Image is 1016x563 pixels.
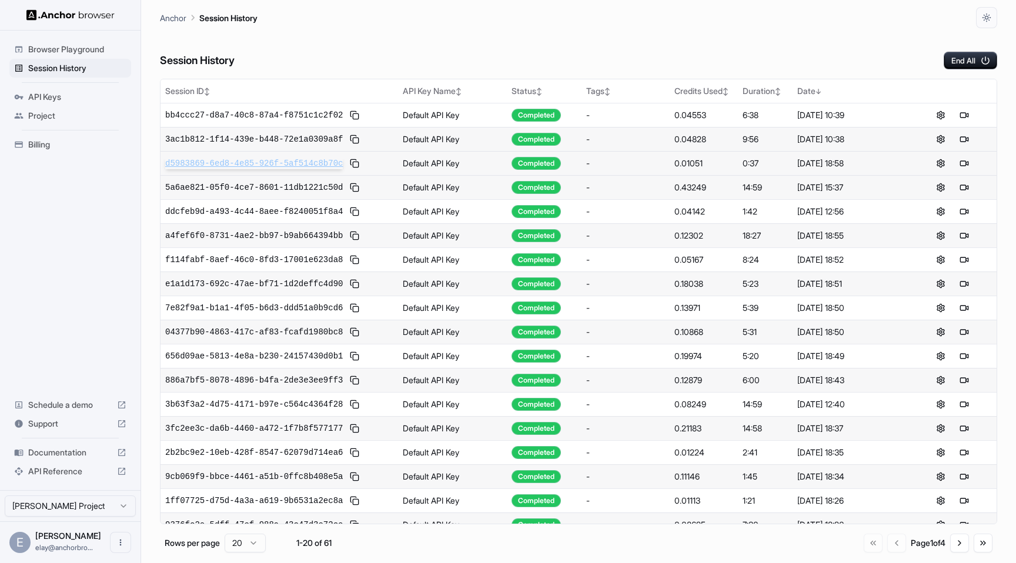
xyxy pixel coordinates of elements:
td: Default API Key [398,272,507,296]
div: Completed [512,157,561,170]
div: - [586,495,665,507]
td: Default API Key [398,199,507,223]
div: Billing [9,135,131,154]
h6: Session History [160,52,235,69]
span: 1ff07725-d75d-4a3a-a619-9b6531a2ec8a [165,495,343,507]
div: Completed [512,205,561,218]
div: [DATE] 18:49 [797,350,903,362]
div: 0.43249 [674,182,733,193]
div: - [586,350,665,362]
td: Default API Key [398,127,507,151]
div: 0.12879 [674,374,733,386]
div: Completed [512,229,561,242]
span: elay@anchorbrowser.io [35,543,93,552]
span: Schedule a demo [28,399,112,411]
td: Default API Key [398,223,507,247]
div: 0.05167 [674,254,733,266]
div: [DATE] 15:37 [797,182,903,193]
div: 14:58 [743,423,788,434]
td: Default API Key [398,296,507,320]
div: - [586,447,665,458]
span: 9cb069f9-bbce-4461-a51b-0ffc8b408e5a [165,471,343,482]
span: ↕ [723,87,728,96]
div: 0.19974 [674,350,733,362]
div: Completed [512,181,561,194]
div: - [586,302,665,314]
td: Default API Key [398,175,507,199]
div: - [586,374,665,386]
div: Completed [512,133,561,146]
div: 0.04828 [674,133,733,145]
div: Completed [512,277,561,290]
div: - [586,109,665,121]
span: Billing [28,139,126,150]
div: 5:20 [743,350,788,362]
div: Completed [512,109,561,122]
div: 2:41 [743,447,788,458]
span: Documentation [28,447,112,458]
div: 1:21 [743,495,788,507]
div: - [586,254,665,266]
td: Default API Key [398,344,507,368]
div: [DATE] 18:55 [797,230,903,242]
span: Session History [28,62,126,74]
div: Completed [512,326,561,339]
span: ↕ [775,87,781,96]
span: 3b63f3a2-4d75-4171-b97e-c564c4364f28 [165,398,343,410]
div: 18:27 [743,230,788,242]
span: ↕ [604,87,610,96]
span: API Keys [28,91,126,103]
span: f114fabf-8aef-46c0-8fd3-17001e623da8 [165,254,343,266]
div: 7:30 [743,519,788,531]
div: Status [512,85,577,97]
td: Default API Key [398,464,507,488]
div: - [586,398,665,410]
div: Duration [743,85,788,97]
td: Default API Key [398,320,507,344]
div: 1-20 of 61 [285,537,343,549]
div: 14:59 [743,398,788,410]
div: Browser Playground [9,40,131,59]
div: 0.11146 [674,471,733,482]
span: Support [28,418,112,430]
span: bb4ccc27-d8a7-40c8-87a4-f8751c1c2f02 [165,109,343,121]
div: 0.01113 [674,495,733,507]
div: 0.01224 [674,447,733,458]
div: Completed [512,518,561,531]
span: 886a7bf5-8078-4896-b4fa-2de3e3ee9ff3 [165,374,343,386]
div: - [586,519,665,531]
div: Completed [512,350,561,363]
div: 0.04553 [674,109,733,121]
div: API Key Name [403,85,502,97]
div: [DATE] 18:26 [797,495,903,507]
div: 0.01051 [674,157,733,169]
td: Default API Key [398,512,507,537]
div: [DATE] 18:50 [797,326,903,338]
div: [DATE] 10:39 [797,109,903,121]
div: 0.04142 [674,206,733,217]
span: Elay Gelbart [35,531,101,541]
div: Page 1 of 4 [911,537,945,549]
div: Completed [512,446,561,459]
div: [DATE] 18:34 [797,471,903,482]
div: 14:59 [743,182,788,193]
div: 0.12302 [674,230,733,242]
div: [DATE] 18:58 [797,157,903,169]
td: Default API Key [398,392,507,416]
div: 0.08625 [674,519,733,531]
div: 0:37 [743,157,788,169]
div: [DATE] 18:20 [797,519,903,531]
div: 0.10868 [674,326,733,338]
span: 04377b90-4863-417c-af83-fcafd1980bc8 [165,326,343,338]
div: - [586,278,665,290]
div: - [586,206,665,217]
div: 0.08249 [674,398,733,410]
div: - [586,133,665,145]
div: Documentation [9,443,131,462]
div: Completed [512,422,561,435]
div: 0.18038 [674,278,733,290]
span: 2b2bc9e2-10eb-428f-8547-62079d714ea6 [165,447,343,458]
div: 5:23 [743,278,788,290]
div: Support [9,414,131,433]
div: Credits Used [674,85,733,97]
